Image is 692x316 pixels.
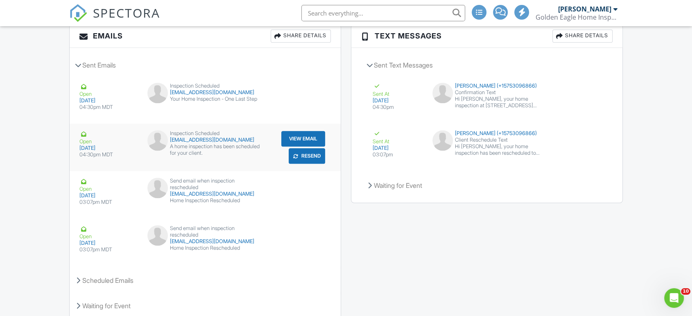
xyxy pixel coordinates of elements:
[147,89,263,96] div: [EMAIL_ADDRESS][DOMAIN_NAME]
[361,174,613,196] div: Waiting for Event
[432,89,542,96] div: Confirmation Text
[79,192,138,199] div: [DATE]
[79,145,138,151] div: [DATE]
[281,131,325,147] button: View Email
[432,130,453,151] img: default-user-f0147aede5fd5fa78ca7ade42f37bd4542148d508eef1c3d3ea960f66861d68b.jpg
[147,96,263,102] div: Your Home Inspection - One Last Step
[79,151,138,158] div: 04:30pm MDT
[69,4,87,22] img: The Best Home Inspection Software - Spectora
[351,25,622,48] h3: Text Messages
[280,130,326,147] a: View Email
[558,5,611,13] div: [PERSON_NAME]
[79,178,138,192] div: Open
[361,54,613,76] div: Sent Text Messages
[373,130,423,145] div: Sent At
[147,137,263,143] div: [EMAIL_ADDRESS][DOMAIN_NAME]
[664,288,684,308] iframe: Intercom live chat
[147,238,263,245] div: [EMAIL_ADDRESS][DOMAIN_NAME]
[147,178,168,198] img: default-user-f0147aede5fd5fa78ca7ade42f37bd4542148d508eef1c3d3ea960f66861d68b.jpg
[69,11,160,28] a: SPECTORA
[147,225,263,238] div: Send email when inspection rescheduled
[147,225,168,246] img: default-user-f0147aede5fd5fa78ca7ade42f37bd4542148d508eef1c3d3ea960f66861d68b.jpg
[70,269,341,291] div: Scheduled Emails
[432,130,542,137] div: [PERSON_NAME] (+15753096866)
[147,245,263,251] div: Home Inspection Rescheduled
[70,25,341,48] h3: Emails
[455,96,542,109] div: Hi [PERSON_NAME], your home inspection at [STREET_ADDRESS][US_STATE] is scheduled for [DATE] 9:00...
[147,130,168,151] img: default-user-f0147aede5fd5fa78ca7ade42f37bd4542148d508eef1c3d3ea960f66861d68b.jpg
[79,130,138,145] div: Open
[432,83,453,103] img: default-user-f0147aede5fd5fa78ca7ade42f37bd4542148d508eef1c3d3ea960f66861d68b.jpg
[552,29,613,43] div: Share Details
[79,83,138,97] div: Open
[301,5,465,21] input: Search everything...
[147,83,168,103] img: default-user-f0147aede5fd5fa78ca7ade42f37bd4542148d508eef1c3d3ea960f66861d68b.jpg
[79,246,138,253] div: 03:07pm MDT
[271,29,331,43] div: Share Details
[79,104,138,111] div: 04:30pm MDT
[432,137,542,143] div: Client Reschedule Text
[147,130,263,137] div: Inspection Scheduled
[373,97,423,104] div: [DATE]
[147,143,263,156] div: A home inspection has been scheduled for your client.
[79,240,138,246] div: [DATE]
[373,104,423,111] div: 04:30pm
[79,97,138,104] div: [DATE]
[147,191,263,197] div: [EMAIL_ADDRESS][DOMAIN_NAME]
[289,148,325,164] button: Resend
[93,4,160,21] span: SPECTORA
[455,143,542,156] div: Hi [PERSON_NAME], your home inspection has been rescheduled to [DATE] 9:00 am. Let me know if you...
[681,288,690,295] span: 10
[373,83,423,97] div: Sent At
[147,83,263,89] div: Inspection Scheduled
[147,197,263,204] div: Home Inspection Rescheduled
[432,83,542,89] div: [PERSON_NAME] (+15753096866)
[373,145,423,151] div: [DATE]
[536,13,617,21] div: Golden Eagle Home Inspection, LLC
[147,178,263,191] div: Send email when inspection rescheduled
[79,199,138,205] div: 03:07pm MDT
[79,225,138,240] div: Open
[70,54,341,76] div: Sent Emails
[373,151,423,158] div: 03:07pm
